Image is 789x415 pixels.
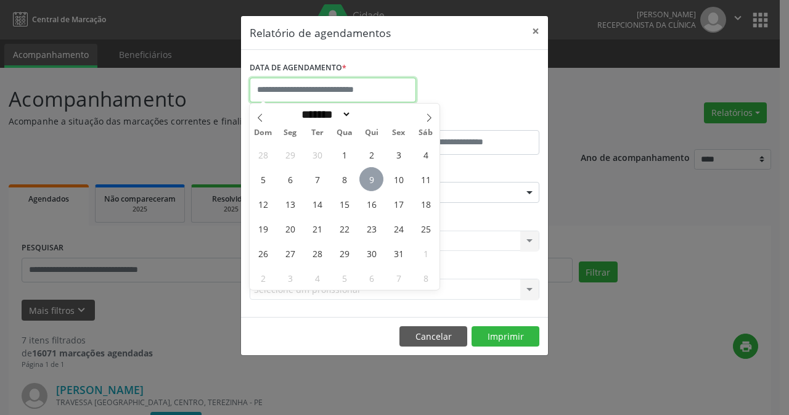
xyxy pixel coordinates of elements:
[332,266,356,290] span: Novembro 5, 2025
[278,216,302,240] span: Outubro 20, 2025
[359,216,383,240] span: Outubro 23, 2025
[359,142,383,166] span: Outubro 2, 2025
[250,59,346,78] label: DATA DE AGENDAMENTO
[359,266,383,290] span: Novembro 6, 2025
[332,192,356,216] span: Outubro 15, 2025
[278,167,302,191] span: Outubro 6, 2025
[332,167,356,191] span: Outubro 8, 2025
[358,129,385,137] span: Qui
[398,111,539,130] label: ATÉ
[251,167,275,191] span: Outubro 5, 2025
[297,108,351,121] select: Month
[523,16,548,46] button: Close
[251,216,275,240] span: Outubro 19, 2025
[399,326,467,347] button: Cancelar
[305,216,329,240] span: Outubro 21, 2025
[385,129,412,137] span: Sex
[414,216,438,240] span: Outubro 25, 2025
[251,266,275,290] span: Novembro 2, 2025
[359,241,383,265] span: Outubro 30, 2025
[251,241,275,265] span: Outubro 26, 2025
[250,129,277,137] span: Dom
[278,241,302,265] span: Outubro 27, 2025
[386,216,411,240] span: Outubro 24, 2025
[251,142,275,166] span: Setembro 28, 2025
[305,266,329,290] span: Novembro 4, 2025
[331,129,358,137] span: Qua
[305,142,329,166] span: Setembro 30, 2025
[414,142,438,166] span: Outubro 4, 2025
[278,192,302,216] span: Outubro 13, 2025
[386,241,411,265] span: Outubro 31, 2025
[332,142,356,166] span: Outubro 1, 2025
[277,129,304,137] span: Seg
[472,326,539,347] button: Imprimir
[414,167,438,191] span: Outubro 11, 2025
[304,129,331,137] span: Ter
[414,266,438,290] span: Novembro 8, 2025
[278,142,302,166] span: Setembro 29, 2025
[359,167,383,191] span: Outubro 9, 2025
[386,142,411,166] span: Outubro 3, 2025
[305,241,329,265] span: Outubro 28, 2025
[250,25,391,41] h5: Relatório de agendamentos
[386,266,411,290] span: Novembro 7, 2025
[332,241,356,265] span: Outubro 29, 2025
[251,192,275,216] span: Outubro 12, 2025
[414,192,438,216] span: Outubro 18, 2025
[332,216,356,240] span: Outubro 22, 2025
[305,167,329,191] span: Outubro 7, 2025
[359,192,383,216] span: Outubro 16, 2025
[412,129,439,137] span: Sáb
[351,108,392,121] input: Year
[386,192,411,216] span: Outubro 17, 2025
[414,241,438,265] span: Novembro 1, 2025
[278,266,302,290] span: Novembro 3, 2025
[305,192,329,216] span: Outubro 14, 2025
[386,167,411,191] span: Outubro 10, 2025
